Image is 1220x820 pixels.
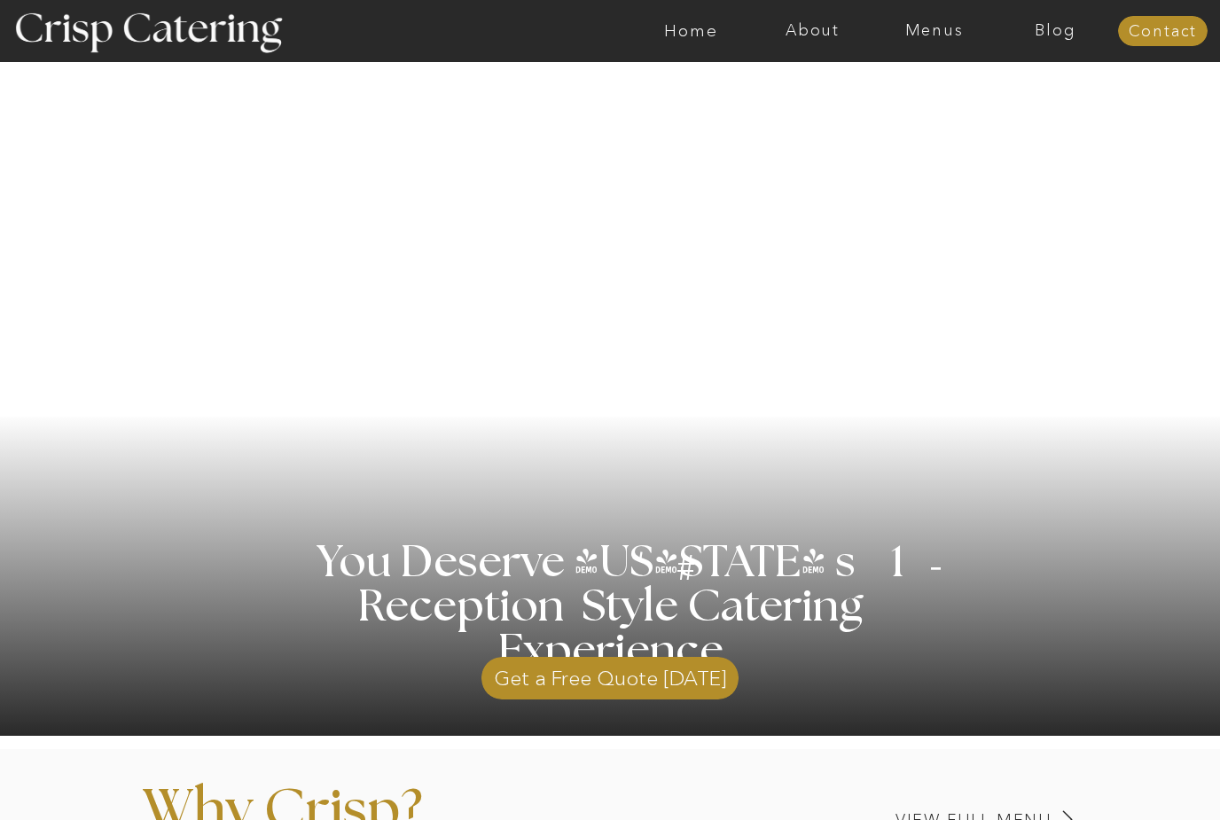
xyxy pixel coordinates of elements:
h3: ' [606,542,678,586]
h3: ' [895,520,947,621]
a: Get a Free Quote [DATE] [481,648,739,699]
a: Home [630,22,752,40]
a: About [752,22,873,40]
h1: You Deserve [US_STATE] s 1 Reception Style Catering Experience [254,541,966,674]
a: Contact [1118,23,1208,41]
iframe: podium webchat widget bubble [1043,731,1220,820]
a: Menus [873,22,995,40]
a: Blog [995,22,1116,40]
h3: # [637,551,739,602]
